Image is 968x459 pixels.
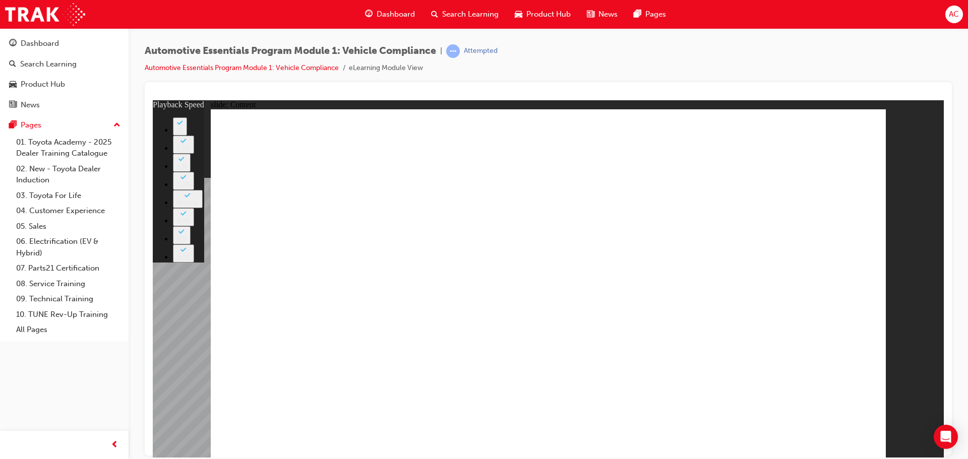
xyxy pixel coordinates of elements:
[111,439,118,451] span: prev-icon
[113,119,120,132] span: up-icon
[9,60,16,69] span: search-icon
[12,188,125,204] a: 03. Toyota For Life
[365,8,373,21] span: guage-icon
[12,291,125,307] a: 09. Technical Training
[12,260,125,276] a: 07. Parts21 Certification
[440,45,442,57] span: |
[949,9,959,20] span: AC
[587,8,594,21] span: news-icon
[12,219,125,234] a: 05. Sales
[4,116,125,135] button: Pages
[357,4,423,25] a: guage-iconDashboard
[515,8,522,21] span: car-icon
[4,75,125,94] a: Product Hub
[9,80,17,89] span: car-icon
[645,9,666,20] span: Pages
[20,58,77,70] div: Search Learning
[12,322,125,338] a: All Pages
[21,119,41,131] div: Pages
[12,203,125,219] a: 04. Customer Experience
[4,96,125,114] a: News
[145,45,436,57] span: Automotive Essentials Program Module 1: Vehicle Compliance
[377,9,415,20] span: Dashboard
[9,39,17,48] span: guage-icon
[12,276,125,292] a: 08. Service Training
[431,8,438,21] span: search-icon
[626,4,674,25] a: pages-iconPages
[4,34,125,53] a: Dashboard
[12,161,125,188] a: 02. New - Toyota Dealer Induction
[507,4,579,25] a: car-iconProduct Hub
[21,99,40,111] div: News
[423,4,507,25] a: search-iconSearch Learning
[634,8,641,21] span: pages-icon
[934,425,958,449] div: Open Intercom Messenger
[145,63,339,72] a: Automotive Essentials Program Module 1: Vehicle Compliance
[12,135,125,161] a: 01. Toyota Academy - 2025 Dealer Training Catalogue
[9,121,17,130] span: pages-icon
[4,55,125,74] a: Search Learning
[446,44,460,58] span: learningRecordVerb_ATTEMPT-icon
[442,9,499,20] span: Search Learning
[21,79,65,90] div: Product Hub
[12,234,125,260] a: 06. Electrification (EV & Hybrid)
[579,4,626,25] a: news-iconNews
[4,32,125,116] button: DashboardSearch LearningProduct HubNews
[5,3,85,26] img: Trak
[598,9,618,20] span: News
[21,38,59,49] div: Dashboard
[526,9,571,20] span: Product Hub
[464,46,498,56] div: Attempted
[12,307,125,322] a: 10. TUNE Rev-Up Training
[9,101,17,110] span: news-icon
[945,6,963,23] button: AC
[349,62,423,74] li: eLearning Module View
